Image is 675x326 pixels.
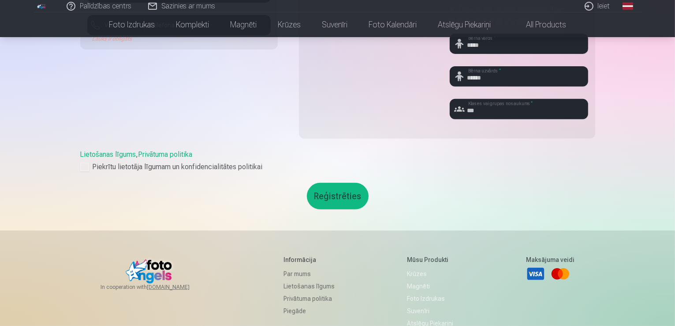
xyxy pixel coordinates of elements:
h5: Informācija [283,255,335,264]
img: /fa1 [37,4,47,9]
a: Komplekti [165,12,220,37]
h5: Mūsu produkti [407,255,453,264]
a: Visa [526,264,545,284]
a: Par mums [283,268,335,280]
a: Foto kalendāri [358,12,427,37]
a: Lietošanas līgums [283,280,335,292]
a: Atslēgu piekariņi [427,12,501,37]
div: Lauks ir obligāts [87,35,145,42]
a: Mastercard [551,264,570,284]
a: Krūzes [407,268,453,280]
span: In cooperation with [101,284,211,291]
a: Foto izdrukas [98,12,165,37]
a: Magnēti [407,280,453,292]
a: Magnēti [220,12,267,37]
a: Foto izdrukas [407,292,453,305]
a: [DOMAIN_NAME] [147,284,211,291]
a: Suvenīri [311,12,358,37]
div: , [80,149,595,172]
button: Reģistrēties [307,183,369,209]
a: Privātuma politika [138,150,193,159]
a: Suvenīri [407,305,453,317]
label: Piekrītu lietotāja līgumam un konfidencialitātes politikai [80,162,595,172]
h5: Maksājuma veidi [526,255,574,264]
a: Lietošanas līgums [80,150,136,159]
a: Piegāde [283,305,335,317]
a: All products [501,12,577,37]
a: Privātuma politika [283,292,335,305]
a: Krūzes [267,12,311,37]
